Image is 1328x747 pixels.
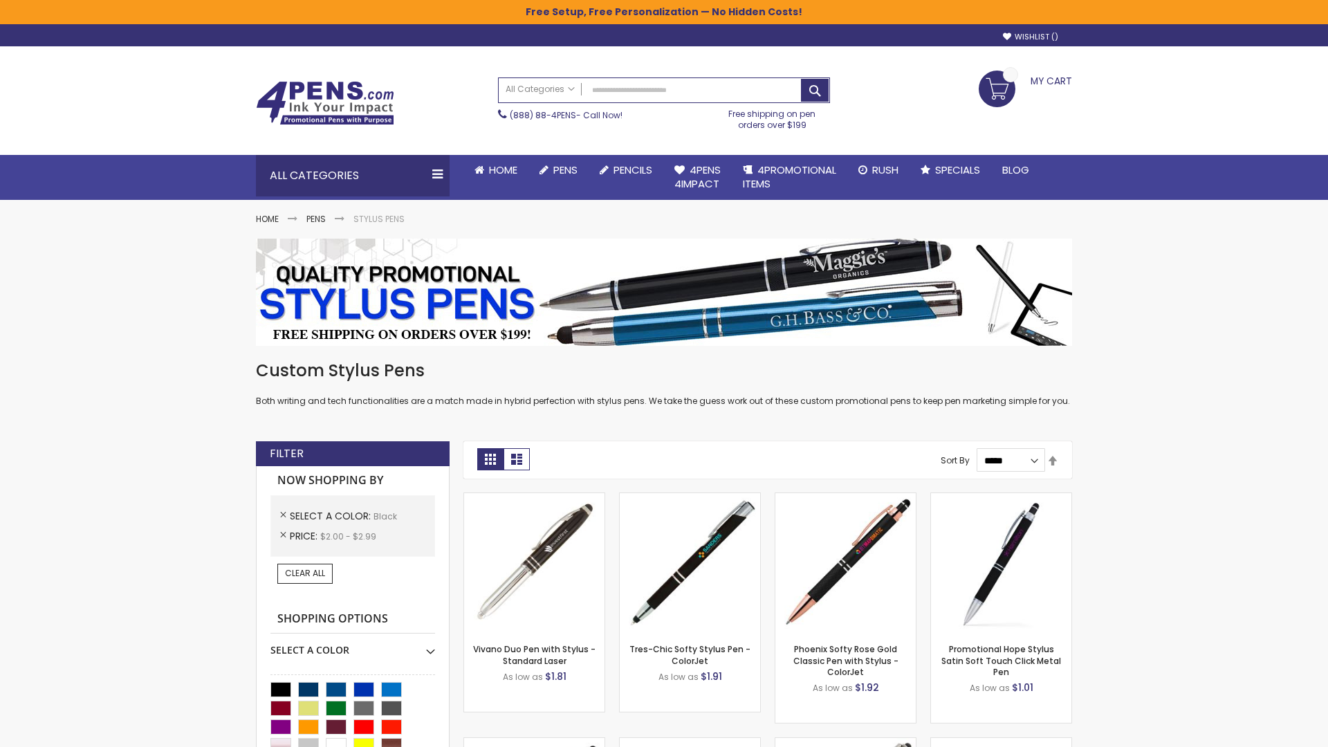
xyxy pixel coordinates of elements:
a: Vivano Duo Pen with Stylus - Standard Laser [473,643,596,666]
a: Home [463,155,528,185]
a: Rush [847,155,910,185]
span: 4Pens 4impact [674,163,721,191]
span: $1.92 [855,681,879,694]
span: $1.01 [1012,681,1033,694]
span: - Call Now! [510,109,622,121]
span: Rush [872,163,898,177]
img: 4Pens Custom Pens and Promotional Products [256,81,394,125]
a: Wishlist [1003,32,1058,42]
span: Price [290,529,320,543]
a: Tres-Chic Softy Stylus Pen - ColorJet [629,643,750,666]
a: Promotional Hope Stylus Satin Soft Touch Click Metal Pen [941,643,1061,677]
img: Promotional Hope Stylus Satin Soft Touch Click Metal Pen-Black [931,493,1071,634]
a: Specials [910,155,991,185]
span: As low as [813,682,853,694]
span: As low as [970,682,1010,694]
span: Select A Color [290,509,373,523]
a: Pencils [589,155,663,185]
span: Home [489,163,517,177]
span: All Categories [506,84,575,95]
strong: Stylus Pens [353,213,405,225]
a: Blog [991,155,1040,185]
a: Promotional Hope Stylus Satin Soft Touch Click Metal Pen-Black [931,492,1071,504]
span: $2.00 - $2.99 [320,531,376,542]
span: Pencils [614,163,652,177]
strong: Shopping Options [270,605,435,634]
strong: Filter [270,446,304,461]
a: 4PROMOTIONALITEMS [732,155,847,200]
a: Phoenix Softy Rose Gold Classic Pen with Stylus - ColorJet-Black [775,492,916,504]
a: Phoenix Softy Rose Gold Classic Pen with Stylus - ColorJet [793,643,898,677]
a: Pens [528,155,589,185]
a: Home [256,213,279,225]
span: Blog [1002,163,1029,177]
a: (888) 88-4PENS [510,109,576,121]
div: Select A Color [270,634,435,657]
label: Sort By [941,454,970,466]
a: Vivano Duo Pen with Stylus - Standard Laser-Black [464,492,605,504]
span: As low as [503,671,543,683]
span: Clear All [285,567,325,579]
span: As low as [658,671,699,683]
a: Tres-Chic Softy Stylus Pen - ColorJet-Black [620,492,760,504]
span: Pens [553,163,578,177]
strong: Now Shopping by [270,466,435,495]
img: Vivano Duo Pen with Stylus - Standard Laser-Black [464,493,605,634]
span: Specials [935,163,980,177]
a: All Categories [499,78,582,101]
a: 4Pens4impact [663,155,732,200]
span: 4PROMOTIONAL ITEMS [743,163,836,191]
span: Black [373,510,397,522]
a: Clear All [277,564,333,583]
span: $1.81 [545,670,566,683]
img: Tres-Chic Softy Stylus Pen - ColorJet-Black [620,493,760,634]
h1: Custom Stylus Pens [256,360,1072,382]
span: $1.91 [701,670,722,683]
img: Stylus Pens [256,239,1072,346]
img: Phoenix Softy Rose Gold Classic Pen with Stylus - ColorJet-Black [775,493,916,634]
div: Both writing and tech functionalities are a match made in hybrid perfection with stylus pens. We ... [256,360,1072,407]
a: Pens [306,213,326,225]
div: Free shipping on pen orders over $199 [714,103,831,131]
div: All Categories [256,155,450,196]
strong: Grid [477,448,504,470]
